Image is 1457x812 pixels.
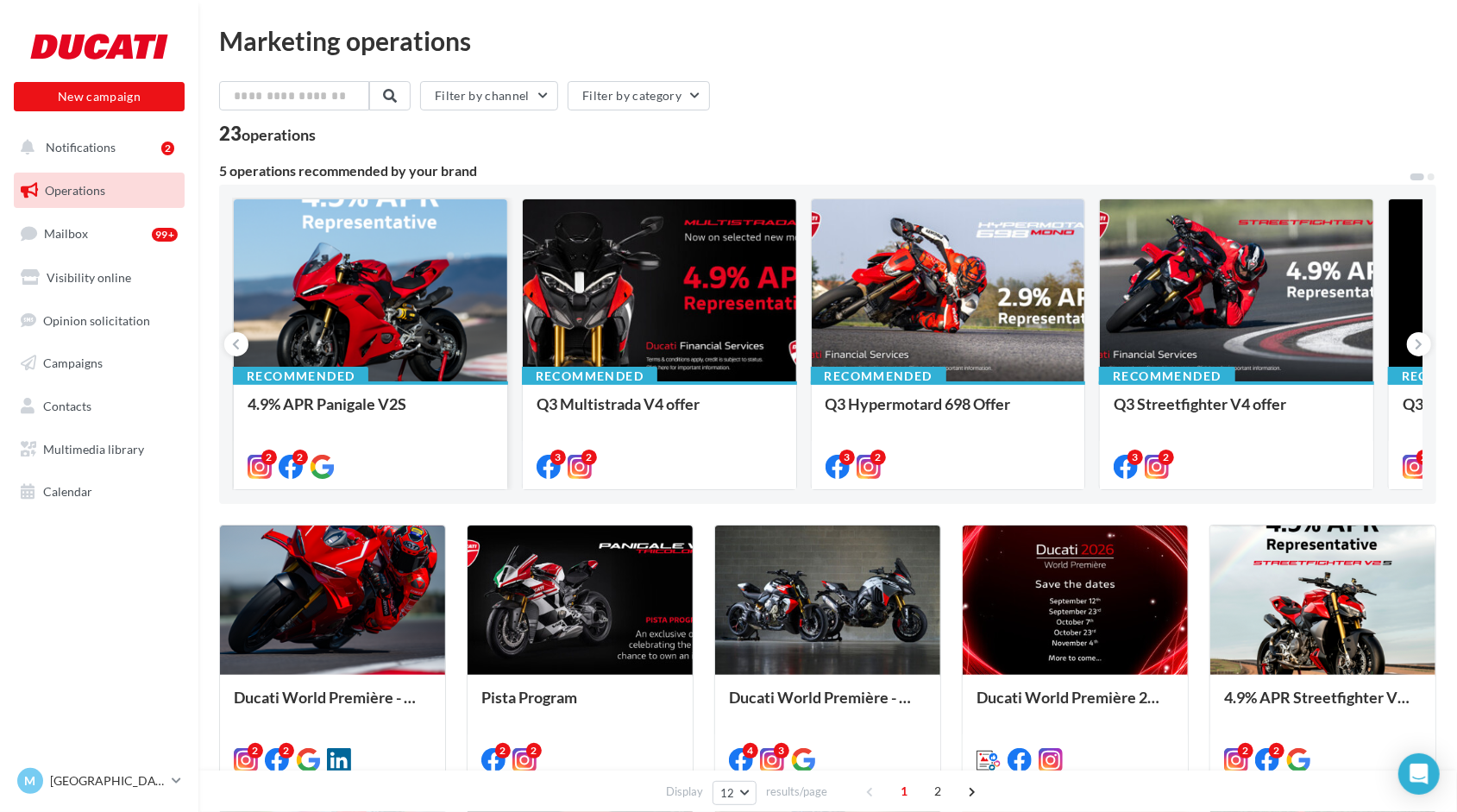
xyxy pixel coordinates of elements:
[481,689,679,723] div: Pista Program
[526,743,542,758] div: 2
[977,689,1174,723] div: Ducati World Première 2026
[891,777,919,805] span: 1
[1238,743,1253,758] div: 2
[1416,450,1432,465] div: 2
[44,226,88,241] span: Mailbox
[219,124,316,143] div: 23
[43,312,150,327] span: Opinion solicitation
[550,450,566,465] div: 3
[43,484,92,499] span: Calendar
[161,142,174,155] div: 2
[1224,689,1422,723] div: 4.9% APR Streetfighter V2S
[14,82,185,111] button: New campaign
[43,399,91,413] span: Contacts
[43,442,144,456] span: Multimedia library
[219,164,1409,178] div: 5 operations recommended by your brand
[10,345,188,381] a: Campaigns
[537,395,782,430] div: Q3 Multistrada V4 offer
[248,743,263,758] div: 2
[10,388,188,425] a: Contacts
[10,129,181,166] button: Notifications 2
[10,303,188,339] a: Opinion solicitation
[248,395,493,430] div: 4.9% APR Panigale V2S
[568,81,710,110] button: Filter by category
[47,270,131,285] span: Visibility online
[766,784,827,800] span: results/page
[870,450,886,465] div: 2
[1269,743,1284,758] div: 2
[1159,450,1174,465] div: 2
[925,777,952,805] span: 2
[14,765,185,797] a: M [GEOGRAPHIC_DATA]
[292,450,308,465] div: 2
[261,450,277,465] div: 2
[743,743,758,758] div: 4
[25,772,36,790] span: M
[10,215,188,252] a: Mailbox99+
[522,367,657,386] div: Recommended
[10,474,188,510] a: Calendar
[10,173,188,209] a: Operations
[1099,367,1234,386] div: Recommended
[50,772,165,790] p: [GEOGRAPHIC_DATA]
[420,81,558,110] button: Filter by channel
[1114,395,1360,430] div: Q3 Streetfighter V4 offer
[713,781,757,805] button: 12
[811,367,946,386] div: Recommended
[10,431,188,468] a: Multimedia library
[152,228,178,242] div: 99+
[219,28,1436,54] div: Marketing operations
[45,183,105,198] span: Operations
[826,395,1071,430] div: Q3 Hypermotard 698 Offer
[666,784,703,800] span: Display
[10,260,188,296] a: Visibility online
[774,743,789,758] div: 3
[720,786,735,800] span: 12
[279,743,294,758] div: 2
[839,450,855,465] div: 3
[43,356,103,370] span: Campaigns
[46,140,116,154] span: Notifications
[729,689,926,723] div: Ducati World Première - Episode 1
[495,743,511,758] div: 2
[1398,753,1440,795] div: Open Intercom Messenger
[581,450,597,465] div: 2
[234,689,431,723] div: Ducati World Première - Episode 2
[242,127,316,142] div: operations
[1127,450,1143,465] div: 3
[233,367,368,386] div: Recommended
